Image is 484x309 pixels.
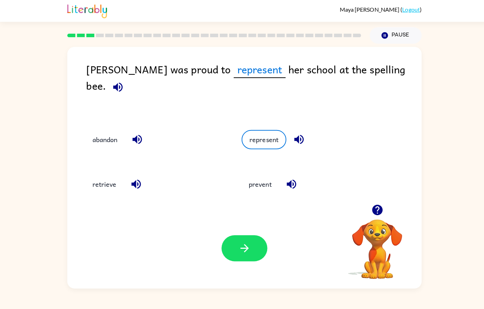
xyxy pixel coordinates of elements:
button: represent [239,129,283,148]
button: abandon [84,129,123,148]
video: Your browser must support playing .mp4 files to use Literably. Please try using another browser. [338,207,409,277]
button: Pause [366,27,417,44]
div: [PERSON_NAME] was proud to her school at the spelling bee. [85,61,417,115]
span: Maya [PERSON_NAME] [336,6,396,13]
span: represent [231,61,283,78]
button: retrieve [84,173,122,192]
img: Literably [67,3,106,18]
div: ( ) [336,6,417,13]
a: Logout [398,6,416,13]
button: prevent [239,173,276,192]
